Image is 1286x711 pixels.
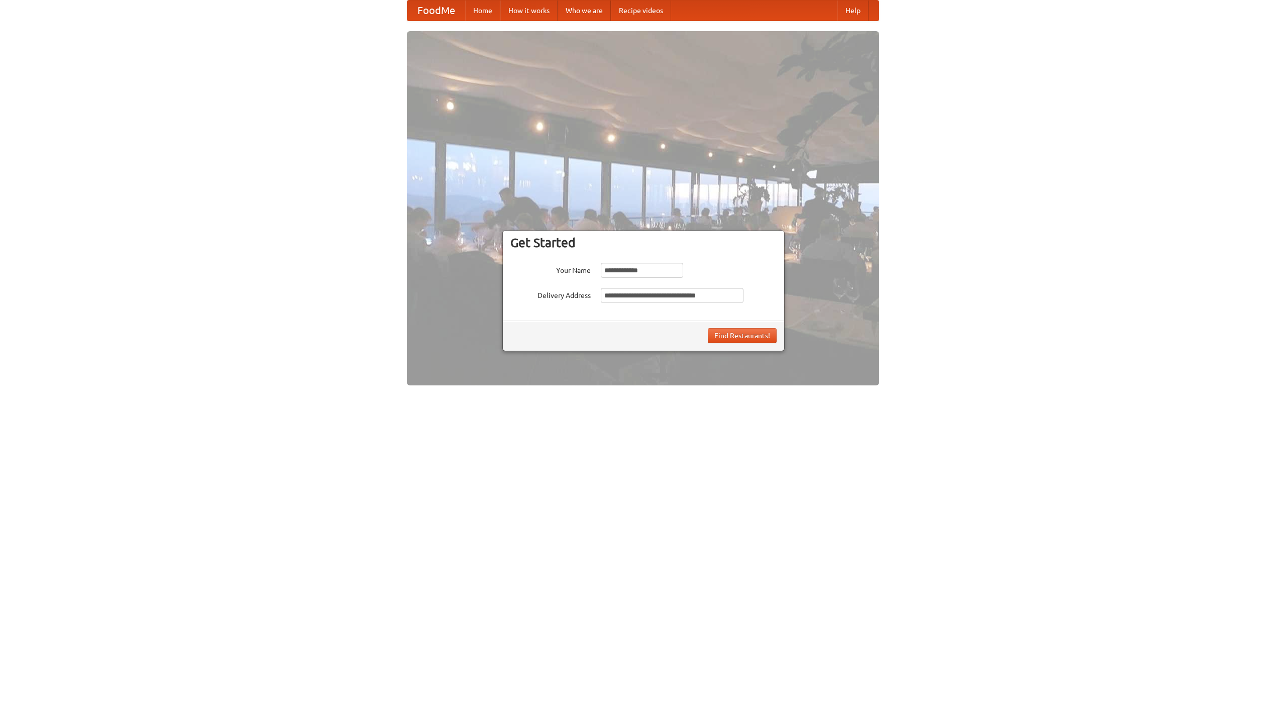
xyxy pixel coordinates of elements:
a: How it works [500,1,558,21]
a: Who we are [558,1,611,21]
a: Home [465,1,500,21]
a: Recipe videos [611,1,671,21]
h3: Get Started [510,235,777,250]
label: Delivery Address [510,288,591,300]
a: Help [837,1,869,21]
a: FoodMe [407,1,465,21]
label: Your Name [510,263,591,275]
button: Find Restaurants! [708,328,777,343]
